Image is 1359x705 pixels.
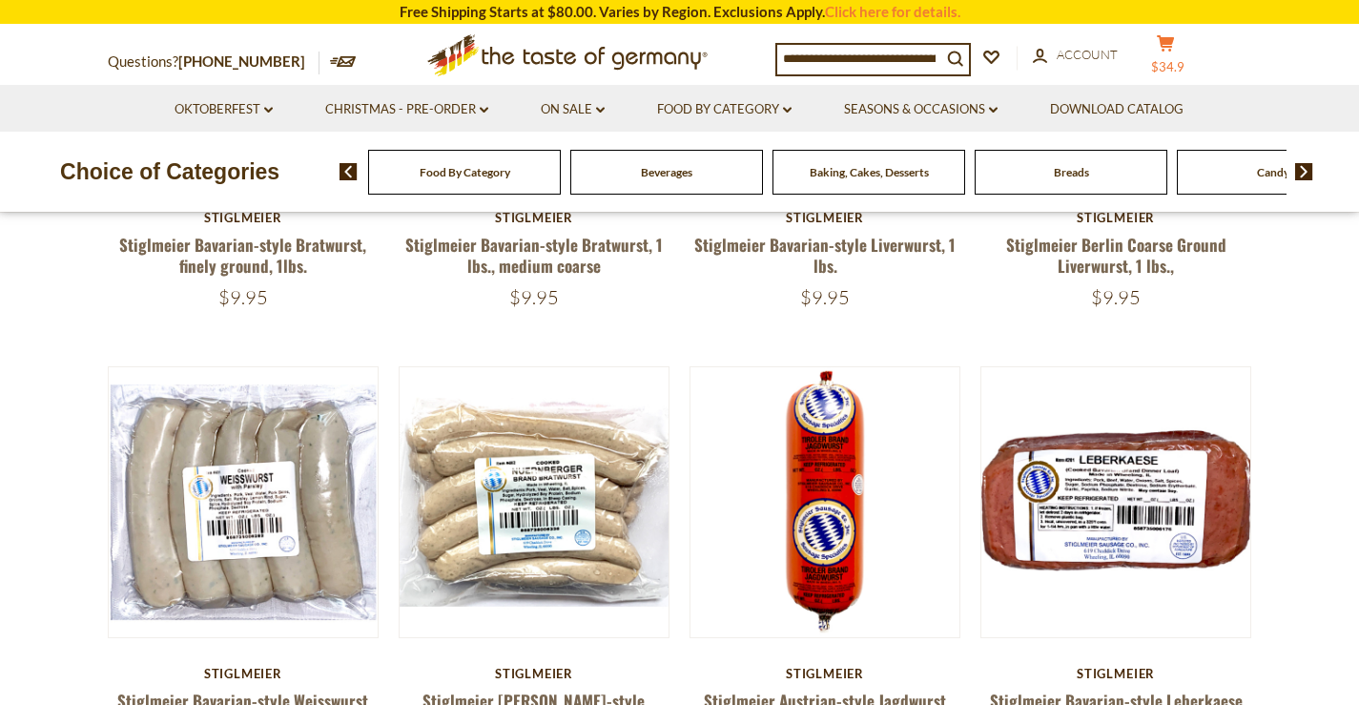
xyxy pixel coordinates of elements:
div: Stiglmeier [690,210,961,225]
img: Stiglmeier [981,367,1251,637]
span: $9.95 [1091,285,1141,309]
a: Stiglmeier Bavarian-style Bratwurst, 1 lbs., medium coarse [405,233,663,277]
a: Seasons & Occasions [844,99,998,120]
a: [PHONE_NUMBER] [178,52,305,70]
span: Account [1057,47,1118,62]
div: Stiglmeier [399,210,670,225]
a: Stiglmeier Bavarian-style Bratwurst, finely ground, 1lbs. [119,233,366,277]
div: Stiglmeier [108,666,380,681]
a: Food By Category [420,165,510,179]
div: Stiglmeier [690,666,961,681]
span: $34.9 [1151,59,1184,74]
p: Questions? [108,50,319,74]
a: Food By Category [657,99,792,120]
div: Stiglmeier [108,210,380,225]
img: next arrow [1295,163,1313,180]
a: Candy [1257,165,1289,179]
a: Christmas - PRE-ORDER [325,99,488,120]
span: $9.95 [218,285,268,309]
span: $9.95 [509,285,559,309]
a: Stiglmeier Berlin Coarse Ground Liverwurst, 1 lbs., [1006,233,1226,277]
a: Baking, Cakes, Desserts [810,165,929,179]
a: Breads [1054,165,1089,179]
img: previous arrow [340,163,358,180]
img: Stiglmeier [109,367,379,637]
a: Oktoberfest [175,99,273,120]
div: Stiglmeier [399,666,670,681]
a: Account [1033,45,1118,66]
a: Beverages [641,165,692,179]
div: Stiglmeier [980,210,1252,225]
a: Download Catalog [1050,99,1184,120]
img: Stiglmeier [400,367,669,637]
a: Stiglmeier Bavarian-style Liverwurst, 1 lbs. [694,233,956,277]
div: Stiglmeier [980,666,1252,681]
img: Stiglmeier [690,367,960,637]
button: $34.9 [1138,34,1195,82]
a: On Sale [541,99,605,120]
a: Click here for details. [825,3,960,20]
span: $9.95 [800,285,850,309]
